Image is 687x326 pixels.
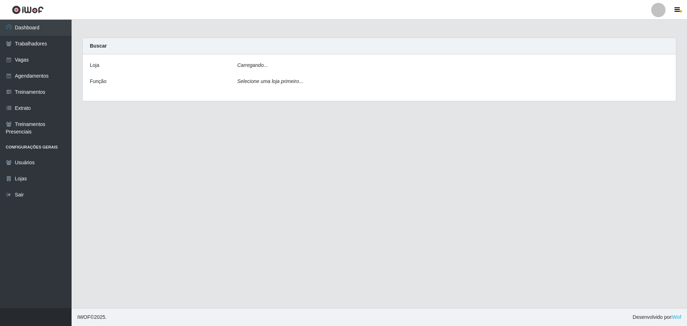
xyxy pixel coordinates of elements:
[77,314,91,320] span: IWOF
[237,62,268,68] i: Carregando...
[77,313,107,321] span: © 2025 .
[12,5,44,14] img: CoreUI Logo
[90,43,107,49] strong: Buscar
[90,62,99,69] label: Loja
[671,314,681,320] a: iWof
[237,78,303,84] i: Selecione uma loja primeiro...
[90,78,107,85] label: Função
[633,313,681,321] span: Desenvolvido por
